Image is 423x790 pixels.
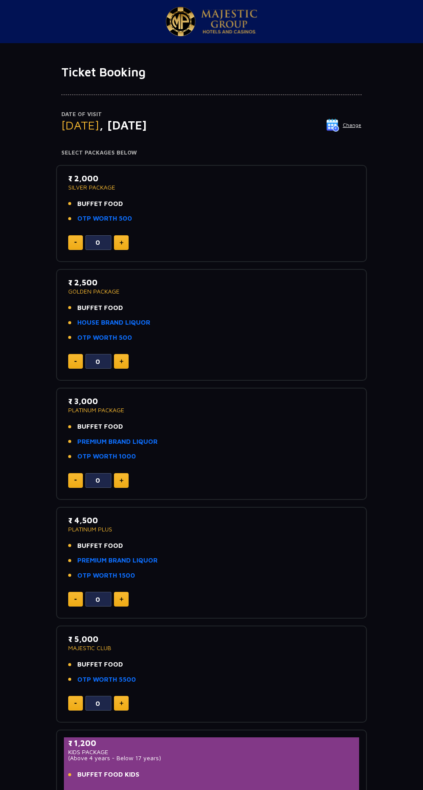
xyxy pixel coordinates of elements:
img: minus [74,480,77,481]
a: PREMIUM BRAND LIQUOR [77,556,158,566]
a: OTP WORTH 1000 [77,452,136,461]
a: OTP WORTH 1500 [77,571,135,581]
p: ₹ 2,000 [68,173,355,184]
p: MAJESTIC CLUB [68,645,355,651]
img: Majestic Pride [201,9,257,34]
h4: Select Packages Below [61,149,362,156]
img: plus [120,359,123,363]
img: minus [74,361,77,362]
p: KIDS PACKAGE [68,749,355,755]
p: PLATINUM PACKAGE [68,407,355,413]
img: plus [120,478,123,483]
span: BUFFET FOOD [77,660,123,670]
span: BUFFET FOOD [77,199,123,209]
p: SILVER PACKAGE [68,184,355,190]
p: (Above 4 years - Below 17 years) [68,755,355,761]
a: OTP WORTH 500 [77,333,132,343]
a: HOUSE BRAND LIQUOR [77,318,150,328]
p: PLATINUM PLUS [68,526,355,532]
img: minus [74,242,77,243]
span: BUFFET FOOD [77,422,123,432]
a: PREMIUM BRAND LIQUOR [77,437,158,447]
p: ₹ 4,500 [68,515,355,526]
img: Majestic Pride [166,7,196,36]
button: Change [326,118,362,132]
img: plus [120,701,123,705]
p: GOLDEN PACKAGE [68,288,355,294]
p: Date of Visit [61,110,362,119]
p: ₹ 5,000 [68,633,355,645]
img: minus [74,599,77,600]
span: , [DATE] [99,118,147,132]
span: [DATE] [61,118,99,132]
p: ₹ 2,500 [68,277,355,288]
span: BUFFET FOOD [77,541,123,551]
h1: Ticket Booking [61,65,362,79]
img: plus [120,240,123,245]
img: minus [74,703,77,704]
p: ₹ 3,000 [68,395,355,407]
p: ₹ 1,200 [68,737,355,749]
span: BUFFET FOOD [77,303,123,313]
a: OTP WORTH 500 [77,214,132,224]
img: plus [120,597,123,601]
a: OTP WORTH 5500 [77,675,136,685]
span: BUFFET FOOD KIDS [77,770,139,780]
